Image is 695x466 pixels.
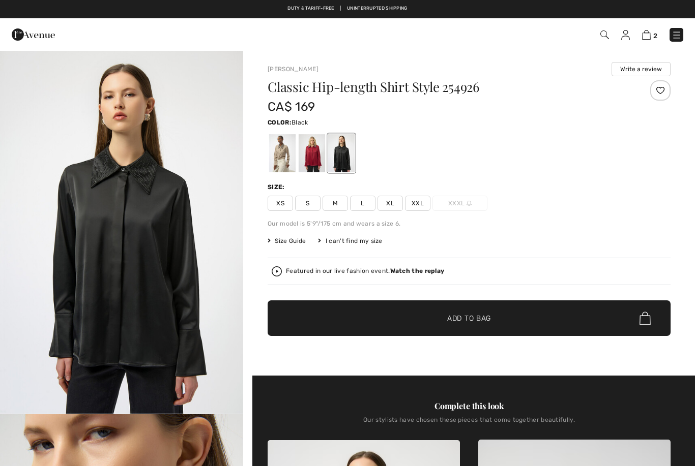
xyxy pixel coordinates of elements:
span: CA$ 169 [268,100,315,114]
span: M [323,196,348,211]
button: Write a review [612,62,671,76]
img: Menu [672,30,682,40]
img: Watch the replay [272,266,282,276]
span: Size Guide [268,236,306,245]
div: Fawn [269,134,296,172]
span: XL [378,196,403,211]
span: XXXL [432,196,487,211]
img: 1ère Avenue [12,24,55,45]
span: S [295,196,321,211]
span: XS [268,196,293,211]
button: Add to Bag [268,300,671,336]
span: Black [292,119,308,126]
div: I can't find my size [318,236,382,245]
h1: Classic Hip-length Shirt Style 254926 [268,80,603,94]
div: Size: [268,182,287,192]
img: ring-m.svg [467,201,472,206]
span: XXL [405,196,430,211]
div: Our model is 5'9"/175 cm and wears a size 6. [268,219,671,228]
span: Color: [268,119,292,126]
div: Our stylists have chosen these pieces that come together beautifully. [268,416,671,431]
span: Add to Bag [447,313,491,324]
div: Featured in our live fashion event. [286,268,444,274]
img: My Info [621,30,630,40]
div: Black [328,134,355,172]
img: Bag.svg [640,312,651,325]
a: [PERSON_NAME] [268,66,318,73]
strong: Watch the replay [390,267,445,274]
img: Shopping Bag [642,30,651,40]
span: 2 [653,32,657,40]
a: 2 [642,28,657,41]
div: Deep cherry [299,134,325,172]
span: L [350,196,375,211]
img: Search [600,30,609,39]
a: 1ère Avenue [12,29,55,39]
div: Complete this look [268,400,671,412]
